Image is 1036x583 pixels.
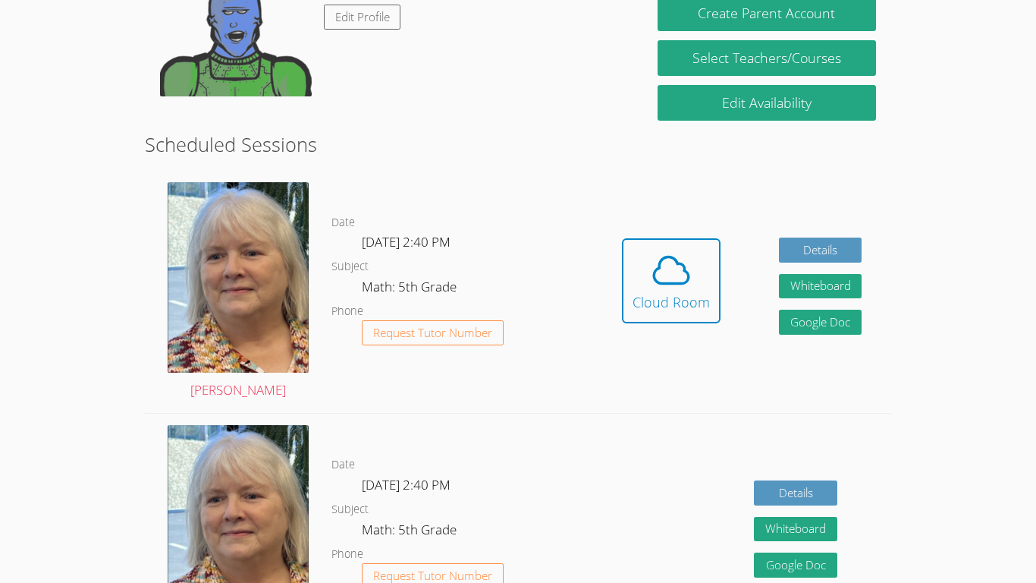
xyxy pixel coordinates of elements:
button: Request Tutor Number [362,320,504,345]
a: [PERSON_NAME] [168,182,309,402]
a: Details [779,238,862,263]
a: Google Doc [779,310,862,335]
div: Cloud Room [633,291,710,313]
dd: Math: 5th Grade [362,276,460,302]
h2: Scheduled Sessions [145,130,891,159]
dt: Date [331,455,355,474]
dt: Phone [331,302,363,321]
a: Details [754,481,837,506]
dt: Subject [331,500,369,519]
a: Google Doc [754,553,837,578]
span: [DATE] 2:40 PM [362,233,451,251]
dt: Subject [331,257,369,276]
button: Whiteboard [779,274,862,299]
img: Screen%20Shot%202022-10-08%20at%202.27.06%20PM.png [168,182,309,373]
a: Edit Profile [324,5,401,30]
button: Cloud Room [622,238,720,323]
span: Request Tutor Number [373,570,492,581]
dd: Math: 5th Grade [362,519,460,545]
span: Request Tutor Number [373,327,492,339]
dt: Date [331,213,355,232]
a: Edit Availability [658,85,876,121]
a: Select Teachers/Courses [658,40,876,76]
span: [DATE] 2:40 PM [362,476,451,493]
dt: Phone [331,545,363,564]
button: Whiteboard [754,517,837,542]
